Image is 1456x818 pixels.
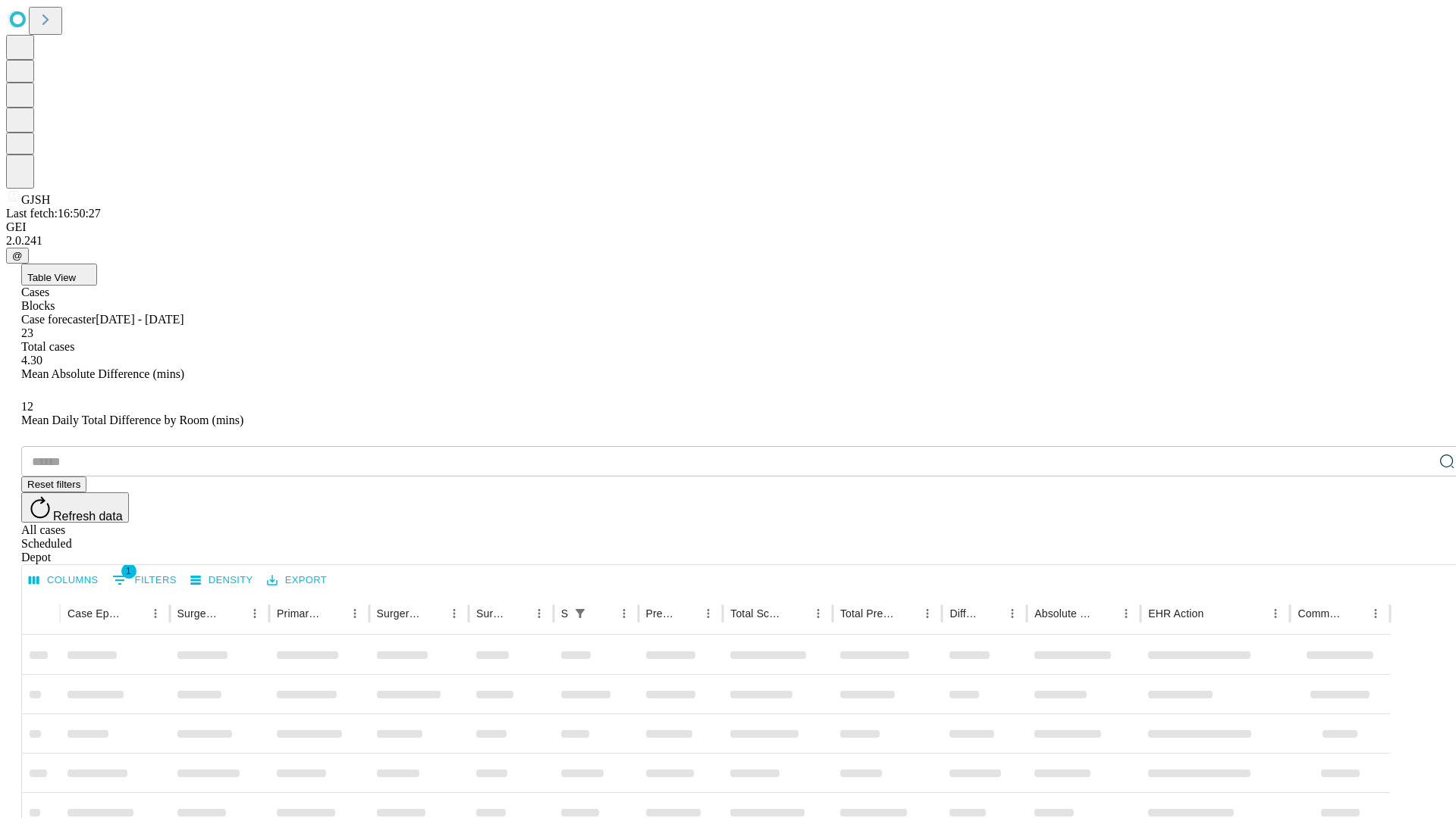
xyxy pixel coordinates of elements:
button: Export [263,569,331,592]
button: Show filters [570,603,591,624]
button: Sort [786,603,808,624]
div: Surgeon Name [177,607,221,620]
div: Difference [949,607,979,620]
span: Case forecaster [21,313,96,326]
span: 23 [21,326,33,339]
button: Density [187,569,257,592]
button: Sort [422,603,444,624]
button: Menu [917,603,938,624]
button: Sort [323,603,344,624]
button: Sort [676,603,698,624]
button: Menu [1002,603,1023,624]
button: Menu [698,603,719,624]
button: Sort [896,603,917,624]
button: Menu [244,603,265,624]
button: Sort [507,603,529,624]
div: Surgery Name [377,607,421,620]
button: Sort [981,603,1002,624]
div: 2.0.241 [6,234,1450,248]
div: Comments [1298,607,1341,620]
div: Predicted In Room Duration [646,607,676,620]
button: Sort [1205,603,1226,624]
button: @ [6,248,29,264]
button: Table View [21,264,97,286]
div: GEI [6,220,1450,234]
span: 1 [121,564,136,579]
button: Menu [444,603,465,624]
button: Menu [613,603,635,624]
span: Reset filters [27,479,80,490]
button: Menu [529,603,550,624]
button: Menu [344,603,366,624]
span: @ [12,250,23,261]
button: Menu [145,603,166,624]
div: EHR Action [1148,607,1203,620]
div: Absolute Difference [1034,607,1093,620]
button: Sort [1094,603,1116,624]
span: 4.30 [21,354,42,367]
button: Reset filters [21,476,86,492]
span: Table View [27,272,76,283]
div: Total Predicted Duration [840,607,895,620]
span: Mean Absolute Difference (mins) [21,367,184,380]
span: GJSH [21,193,50,206]
div: Case Epic Id [67,607,122,620]
div: Surgery Date [476,607,506,620]
div: 1 active filter [570,603,591,624]
button: Menu [1265,603,1286,624]
div: Total Scheduled Duration [730,607,785,620]
button: Show filters [108,568,180,592]
button: Sort [592,603,613,624]
button: Sort [223,603,244,624]
span: Last fetch: 16:50:27 [6,207,101,220]
span: Total cases [21,340,74,353]
button: Select columns [25,569,102,592]
button: Refresh data [21,492,129,523]
button: Sort [1344,603,1365,624]
button: Menu [1365,603,1386,624]
div: Primary Service [277,607,321,620]
span: 12 [21,400,33,413]
button: Menu [1116,603,1137,624]
span: [DATE] - [DATE] [96,313,184,326]
button: Sort [124,603,145,624]
div: Scheduled In Room Duration [561,607,568,620]
span: Mean Daily Total Difference by Room (mins) [21,414,243,426]
button: Menu [808,603,829,624]
span: Refresh data [53,510,123,523]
